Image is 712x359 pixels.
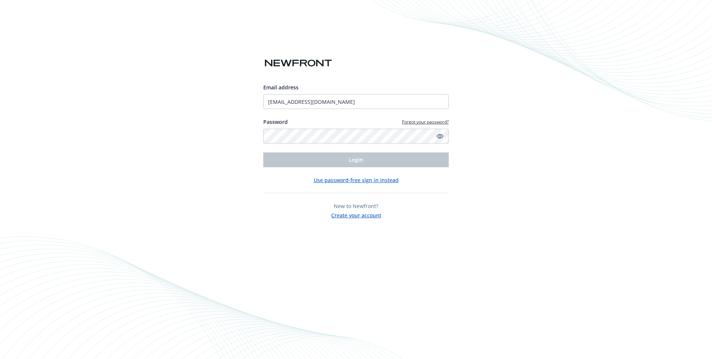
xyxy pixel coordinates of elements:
[263,94,449,109] input: Enter your email
[334,202,378,210] span: New to Newfront?
[435,132,444,141] a: Show password
[263,84,299,91] span: Email address
[331,210,381,219] button: Create your account
[402,119,449,125] a: Forgot your password?
[263,129,449,144] input: Enter your password
[349,156,363,163] span: Login
[263,118,288,126] label: Password
[263,152,449,167] button: Login
[314,176,399,184] button: Use password-free sign in instead
[263,57,333,70] img: Newfront logo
